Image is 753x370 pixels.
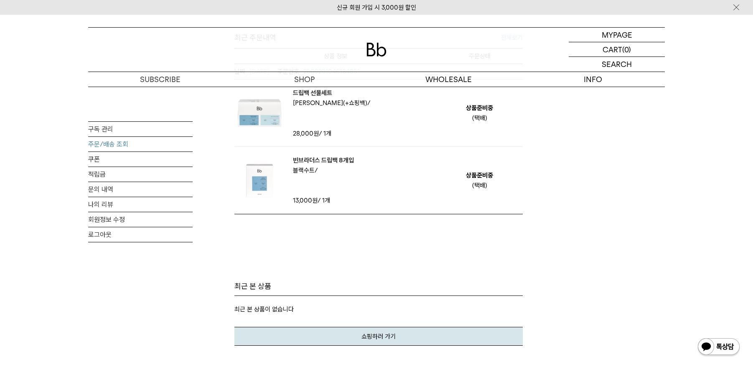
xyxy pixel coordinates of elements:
[293,195,330,206] td: / 1개
[293,167,318,174] span: 블랙수트
[602,28,632,42] p: MYPAGE
[466,170,493,180] em: 상품준비중
[293,88,371,98] a: 드립백 선물세트
[602,57,632,72] p: SEARCH
[337,4,416,11] a: 신규 회원 가입 시 3,000원 할인
[293,128,364,139] td: / 1개
[234,304,523,346] div: 최근 본 상품이 없습니다
[234,155,285,206] img: 빈브라더스 드립백 8개입
[88,167,193,182] a: 적립금
[88,152,193,167] a: 쿠폰
[622,42,631,57] p: (0)
[293,155,354,165] a: 빈브라더스 드립백 8개입
[234,88,285,138] img: 드립백 선물세트
[88,227,193,242] a: 로그아웃
[234,281,523,291] p: 최근 본 상품
[88,182,193,197] a: 문의 내역
[88,122,193,136] a: 구독 관리
[232,72,376,87] a: SHOP
[293,99,371,107] span: [PERSON_NAME](+쇼핑백)
[466,103,493,113] em: 상품준비중
[472,113,487,123] div: (택배)
[293,197,318,204] strong: 13,000원
[603,42,622,57] p: CART
[697,337,740,357] img: 카카오톡 채널 1:1 채팅 버튼
[293,130,319,137] strong: 28,000원
[88,72,232,87] a: SUBSCRIBE
[472,180,487,190] div: (택배)
[569,28,665,42] a: MYPAGE
[366,43,387,57] img: 로고
[234,327,523,346] a: 쇼핑하러 가기
[376,72,521,87] p: WHOLESALE
[88,137,193,152] a: 주문/배송 조회
[521,72,665,87] p: INFO
[88,197,193,212] a: 나의 리뷰
[88,212,193,227] a: 회원정보 수정
[569,42,665,57] a: CART (0)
